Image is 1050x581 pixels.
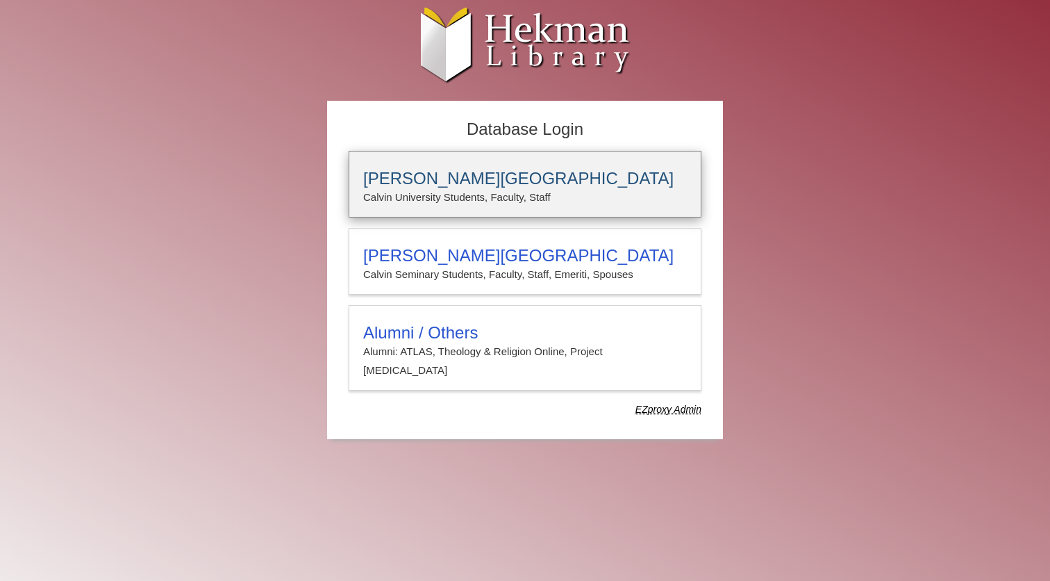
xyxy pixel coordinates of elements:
a: [PERSON_NAME][GEOGRAPHIC_DATA]Calvin Seminary Students, Faculty, Staff, Emeriti, Spouses [349,228,701,295]
p: Calvin University Students, Faculty, Staff [363,188,687,206]
h3: Alumni / Others [363,323,687,343]
a: [PERSON_NAME][GEOGRAPHIC_DATA]Calvin University Students, Faculty, Staff [349,151,701,218]
p: Alumni: ATLAS, Theology & Religion Online, Project [MEDICAL_DATA] [363,343,687,379]
h2: Database Login [342,115,708,144]
h3: [PERSON_NAME][GEOGRAPHIC_DATA] [363,246,687,265]
dfn: Use Alumni login [635,404,701,415]
p: Calvin Seminary Students, Faculty, Staff, Emeriti, Spouses [363,265,687,284]
summary: Alumni / OthersAlumni: ATLAS, Theology & Religion Online, Project [MEDICAL_DATA] [363,323,687,379]
h3: [PERSON_NAME][GEOGRAPHIC_DATA] [363,169,687,188]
